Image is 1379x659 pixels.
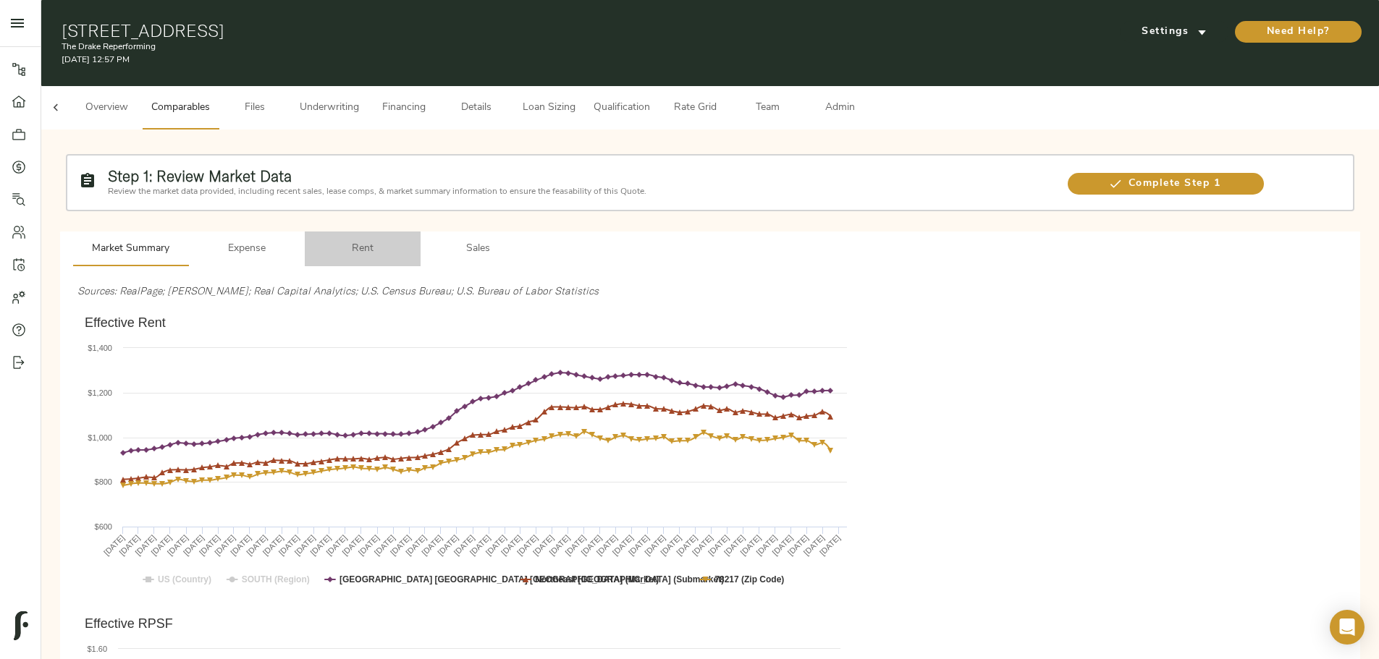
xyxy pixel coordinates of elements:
span: Admin [812,99,867,117]
text: $1,200 [88,388,112,397]
text: [DATE] [579,533,603,557]
text: [DATE] [389,533,413,557]
text: [DATE] [643,533,667,557]
button: Complete Step 1 [1068,173,1265,195]
text: [DATE] [117,533,141,557]
span: Loan Sizing [521,99,576,117]
div: Open Intercom Messenger [1330,610,1365,645]
text: [DATE] [277,533,301,557]
img: logo [14,611,28,640]
text: $1,000 [88,433,112,442]
p: Review the market data provided, including recent sales, lease comps, & market summary informatio... [108,185,1052,198]
button: Need Help? [1235,21,1362,43]
text: $1.60 [87,645,107,653]
text: $800 [95,477,112,486]
text: [DATE] [691,533,714,557]
span: Qualification [594,99,650,117]
text: [DATE] [675,533,699,557]
strong: Step 1: Review Market Data [108,166,292,185]
span: Comparables [151,99,210,117]
span: Rate Grid [667,99,722,117]
text: [DATE] [738,533,762,557]
span: Market Summary [82,240,180,258]
text: [DATE] [420,533,444,557]
text: Effective RPSF [85,616,173,631]
span: Files [227,99,282,117]
span: Underwriting [300,99,359,117]
span: Overview [79,99,134,117]
text: [DATE] [786,533,810,557]
text: 78217 (Zip Code) [714,574,784,584]
text: [DATE] [611,533,635,557]
text: [DATE] [149,533,173,557]
text: [DATE] [627,533,651,557]
text: [GEOGRAPHIC_DATA] [GEOGRAPHIC_DATA] [GEOGRAPHIC_DATA] (Market) [340,574,659,584]
text: US (Country) [158,574,211,584]
text: [DATE] [436,533,460,557]
text: [DATE] [133,533,157,557]
text: [DATE] [515,533,539,557]
text: [DATE] [198,533,222,557]
text: [DATE] [818,533,842,557]
text: [DATE] [261,533,285,557]
p: [DATE] 12:57 PM [62,54,927,67]
span: Sales [429,240,528,258]
button: Settings [1120,21,1228,43]
text: [DATE] [229,533,253,557]
span: Financing [376,99,431,117]
text: [DATE] [563,533,587,557]
text: Northeast [GEOGRAPHIC_DATA] (Submarket) [535,574,724,584]
text: [DATE] [357,533,381,557]
text: [DATE] [182,533,206,557]
text: [DATE] [166,533,190,557]
p: Sources: RealPage; [PERSON_NAME]; Real Capital Analytics; U.S. Census Bureau; U.S. Bureau of Labo... [77,284,1343,298]
span: Need Help? [1249,23,1347,41]
text: [DATE] [802,533,826,557]
text: [DATE] [245,533,269,557]
svg: Effective Rent [77,310,854,599]
span: Team [740,99,795,117]
text: [DATE] [595,533,619,557]
text: [DATE] [707,533,730,557]
text: [DATE] [340,533,364,557]
text: SOUTH (Region) [242,574,310,584]
span: Rent [313,240,412,258]
text: [DATE] [754,533,778,557]
span: Details [449,99,504,117]
text: [DATE] [531,533,555,557]
text: [DATE] [213,533,237,557]
text: [DATE] [499,533,523,557]
text: [DATE] [102,533,126,557]
p: The Drake Reperforming [62,41,927,54]
text: [DATE] [293,533,317,557]
text: [DATE] [659,533,683,557]
text: [DATE] [484,533,508,557]
text: [DATE] [404,533,428,557]
text: [DATE] [452,533,476,557]
text: Effective Rent [85,315,166,330]
text: [DATE] [547,533,571,557]
span: Expense [198,240,296,258]
text: [DATE] [468,533,492,557]
text: [DATE] [324,533,348,557]
span: Settings [1134,23,1214,41]
text: [DATE] [308,533,332,557]
span: Complete Step 1 [1068,175,1265,193]
text: $600 [95,522,112,531]
text: [DATE] [722,533,746,557]
text: [DATE] [373,533,397,557]
text: $1,400 [88,344,112,352]
h1: [STREET_ADDRESS] [62,20,927,41]
text: [DATE] [770,533,794,557]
